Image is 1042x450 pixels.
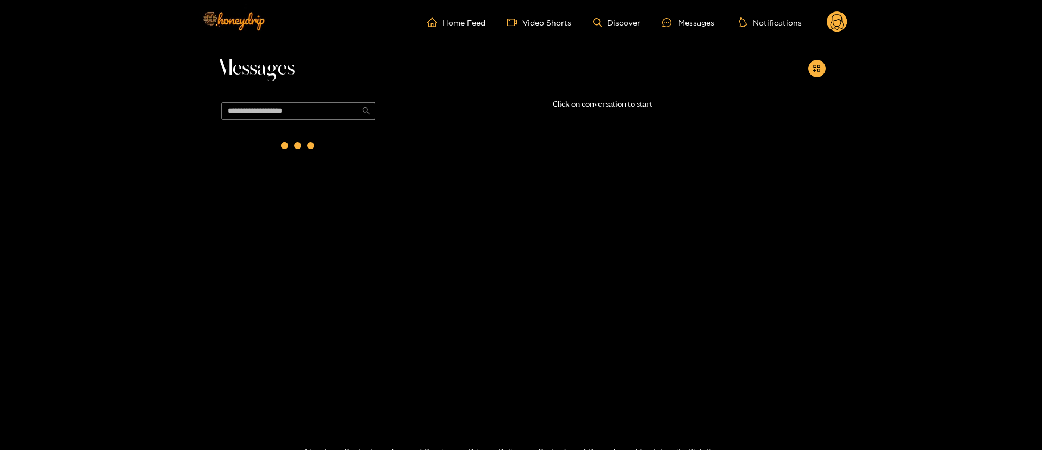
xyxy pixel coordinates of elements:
[358,102,375,120] button: search
[507,17,522,27] span: video-camera
[380,98,826,110] p: Click on conversation to start
[808,60,826,77] button: appstore-add
[217,56,295,82] span: Messages
[427,17,485,27] a: Home Feed
[427,17,442,27] span: home
[507,17,571,27] a: Video Shorts
[813,64,821,73] span: appstore-add
[662,16,714,29] div: Messages
[593,18,640,27] a: Discover
[736,17,805,28] button: Notifications
[362,107,370,116] span: search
